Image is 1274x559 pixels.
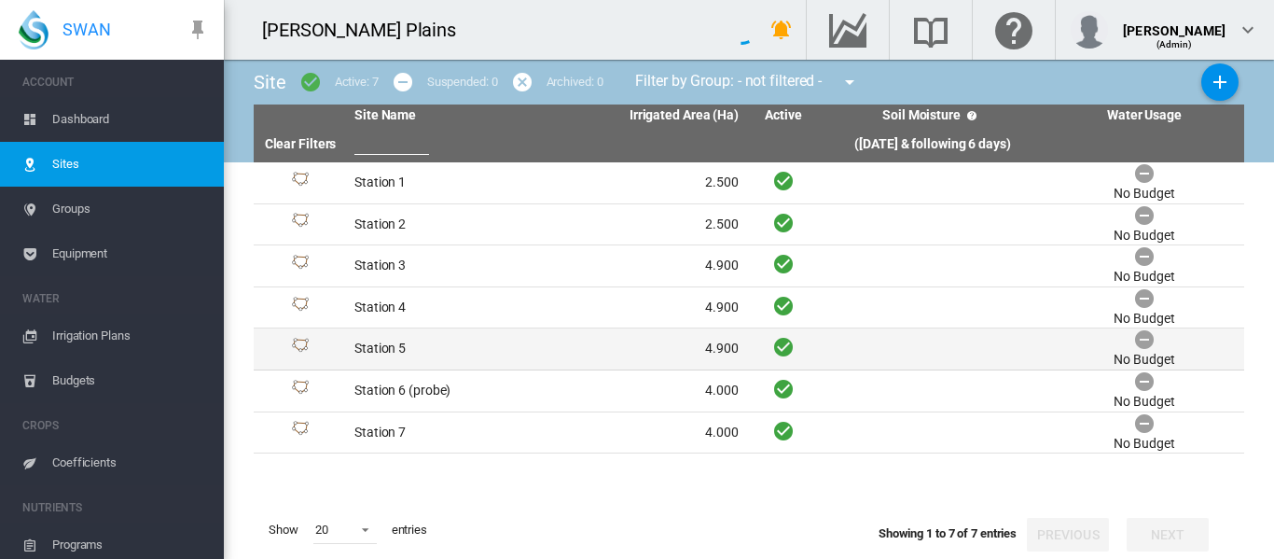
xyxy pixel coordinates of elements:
md-icon: icon-pin [187,19,209,41]
td: Station 6 (probe) [347,370,547,412]
img: 1.svg [289,255,312,277]
span: Equipment [52,231,209,276]
div: Site Id: 4256 [261,338,339,360]
button: icon-bell-ring [763,11,800,49]
td: 4.000 [547,370,746,412]
span: Budgets [52,358,209,403]
md-icon: Search the knowledge base [908,19,953,41]
th: Active [746,105,821,127]
img: 1.svg [289,213,312,235]
span: CROPS [22,411,209,440]
md-icon: Click here for help [991,19,1036,41]
div: Active: 7 [335,74,379,91]
span: SWAN [62,18,111,41]
td: 4.900 [547,245,746,286]
td: Station 2 [347,204,547,245]
button: icon-menu-down [831,63,868,101]
td: 2.500 [547,162,746,203]
span: Coefficients [52,440,209,485]
tr: Site Id: 4257 Station 6 (probe) 4.000 No Budget [254,370,1244,412]
md-icon: icon-bell-ring [770,19,793,41]
div: Filter by Group: - not filtered - [621,63,874,101]
span: Irrigation Plans [52,314,209,358]
th: ([DATE] & following 6 days) [821,127,1045,162]
td: Station 1 [347,162,547,203]
div: Site Id: 4253 [261,213,339,235]
tr: Site Id: 4255 Station 4 4.900 No Budget [254,287,1244,329]
img: profile.jpg [1071,11,1108,49]
span: WATER [22,284,209,314]
img: 1.svg [289,380,312,402]
span: Sites [52,142,209,187]
span: Showing 1 to 7 of 7 entries [879,526,1017,540]
div: No Budget [1114,227,1174,245]
span: Site [254,71,286,93]
img: 1.svg [289,297,312,319]
button: Add New Site, define start date [1201,63,1239,101]
tr: Site Id: 4258 Station 7 4.000 No Budget [254,412,1244,454]
span: (Admin) [1156,39,1193,49]
div: No Budget [1114,310,1174,328]
div: Archived: 0 [547,74,603,91]
md-icon: icon-chevron-down [1237,19,1259,41]
md-icon: icon-cancel [511,71,533,93]
span: Groups [52,187,209,231]
tr: Site Id: 4252 Station 1 2.500 No Budget [254,162,1244,204]
td: 4.000 [547,412,746,454]
th: Soil Moisture [821,105,1045,127]
img: SWAN-Landscape-Logo-Colour-drop.png [19,10,48,49]
div: No Budget [1114,435,1174,454]
md-icon: icon-help-circle [961,105,983,127]
md-icon: Go to the Data Hub [825,19,870,41]
td: Station 5 [347,328,547,370]
td: Station 4 [347,287,547,328]
div: Site Id: 4255 [261,297,339,319]
th: Irrigated Area (Ha) [547,105,746,127]
tr: Site Id: 4256 Station 5 4.900 No Budget [254,328,1244,370]
div: Site Id: 4252 [261,172,339,194]
td: Station 3 [347,245,547,286]
div: [PERSON_NAME] [1123,14,1226,33]
span: Dashboard [52,97,209,142]
div: [PERSON_NAME] Plains [262,17,473,43]
div: 20 [315,523,328,537]
div: No Budget [1114,351,1174,370]
span: NUTRIENTS [22,493,209,523]
span: ACCOUNT [22,67,209,97]
th: Water Usage [1045,105,1244,127]
img: 1.svg [289,338,312,360]
button: Next [1127,518,1209,552]
div: No Budget [1114,185,1174,203]
td: Station 7 [347,412,547,454]
div: No Budget [1114,268,1174,286]
span: entries [384,514,435,546]
tr: Site Id: 4254 Station 3 4.900 No Budget [254,245,1244,287]
div: Suspended: 0 [427,74,498,91]
div: No Budget [1114,393,1174,412]
td: 4.900 [547,287,746,328]
tr: Site Id: 4253 Station 2 2.500 No Budget [254,204,1244,246]
th: Site Name [347,105,547,127]
div: Site Id: 4258 [261,421,339,443]
div: Site Id: 4254 [261,255,339,277]
md-icon: icon-minus-circle [392,71,414,93]
md-icon: icon-checkbox-marked-circle [299,71,322,93]
a: Clear Filters [265,136,337,151]
img: 1.svg [289,421,312,443]
td: 2.500 [547,204,746,245]
md-icon: icon-menu-down [838,71,861,93]
div: Site Id: 4257 [261,380,339,402]
img: 1.svg [289,172,312,194]
td: 4.900 [547,328,746,370]
md-icon: icon-plus [1209,71,1231,93]
span: Show [261,514,306,546]
button: Previous [1027,518,1109,552]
